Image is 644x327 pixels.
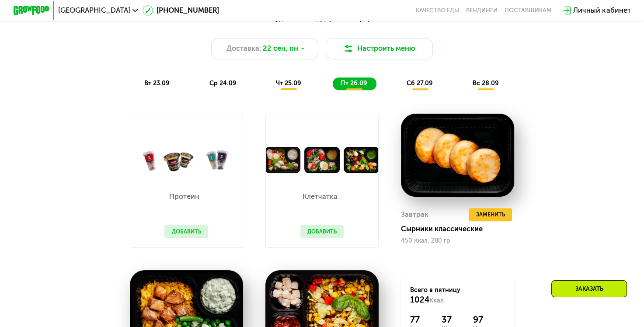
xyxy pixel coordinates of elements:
[401,237,514,244] div: 450 Ккал, 280 гр
[476,210,505,219] span: Заменить
[341,80,367,87] span: пт 26.09
[164,225,208,239] button: Добавить
[473,314,505,325] div: 97
[573,5,630,16] div: Личный кабинет
[401,208,428,222] div: Завтрак
[416,7,459,14] a: Качество еды
[410,314,431,325] div: 77
[226,43,261,54] span: Доставка:
[410,286,505,306] div: Всего в пятницу
[300,193,340,200] p: Клетчатка
[143,5,219,16] a: [PHONE_NUMBER]
[326,38,433,59] button: Настроить меню
[276,80,301,87] span: чт 25.09
[442,314,462,325] div: 37
[58,7,130,14] span: [GEOGRAPHIC_DATA]
[466,7,498,14] a: Вендинги
[401,225,522,233] div: Сырники классические
[300,225,344,239] button: Добавить
[144,80,170,87] span: вт 23.09
[209,80,237,87] span: ср 24.09
[407,80,433,87] span: сб 27.09
[410,295,429,305] span: 1024
[263,43,298,54] span: 22 сен, пн
[505,7,551,14] div: поставщикам
[551,280,627,297] div: Заказать
[469,208,512,222] button: Заменить
[429,297,444,304] span: Ккал
[472,80,498,87] span: вс 28.09
[164,193,204,200] p: Протеин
